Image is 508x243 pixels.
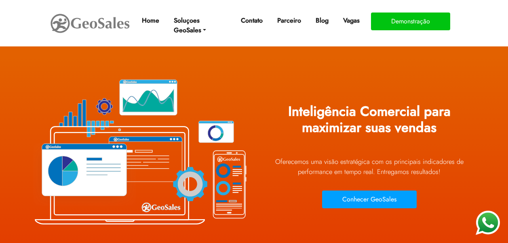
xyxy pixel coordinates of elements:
[476,211,500,235] img: WhatsApp
[171,13,230,38] a: Soluçoes GeoSales
[260,157,478,177] p: Oferecemos uma visão estratégica com os principais indicadores de performance em tempo real. Ent...
[260,98,478,148] h1: Inteligência Comercial para maximizar suas vendas
[322,191,417,208] button: Conhecer GeoSales
[238,13,266,29] a: Contato
[274,13,304,29] a: Parceiro
[139,13,162,29] a: Home
[312,13,332,29] a: Blog
[371,13,450,30] button: Demonstração
[50,12,131,35] img: GeoSales
[340,13,363,29] a: Vagas
[30,61,248,242] img: Plataforma GeoSales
